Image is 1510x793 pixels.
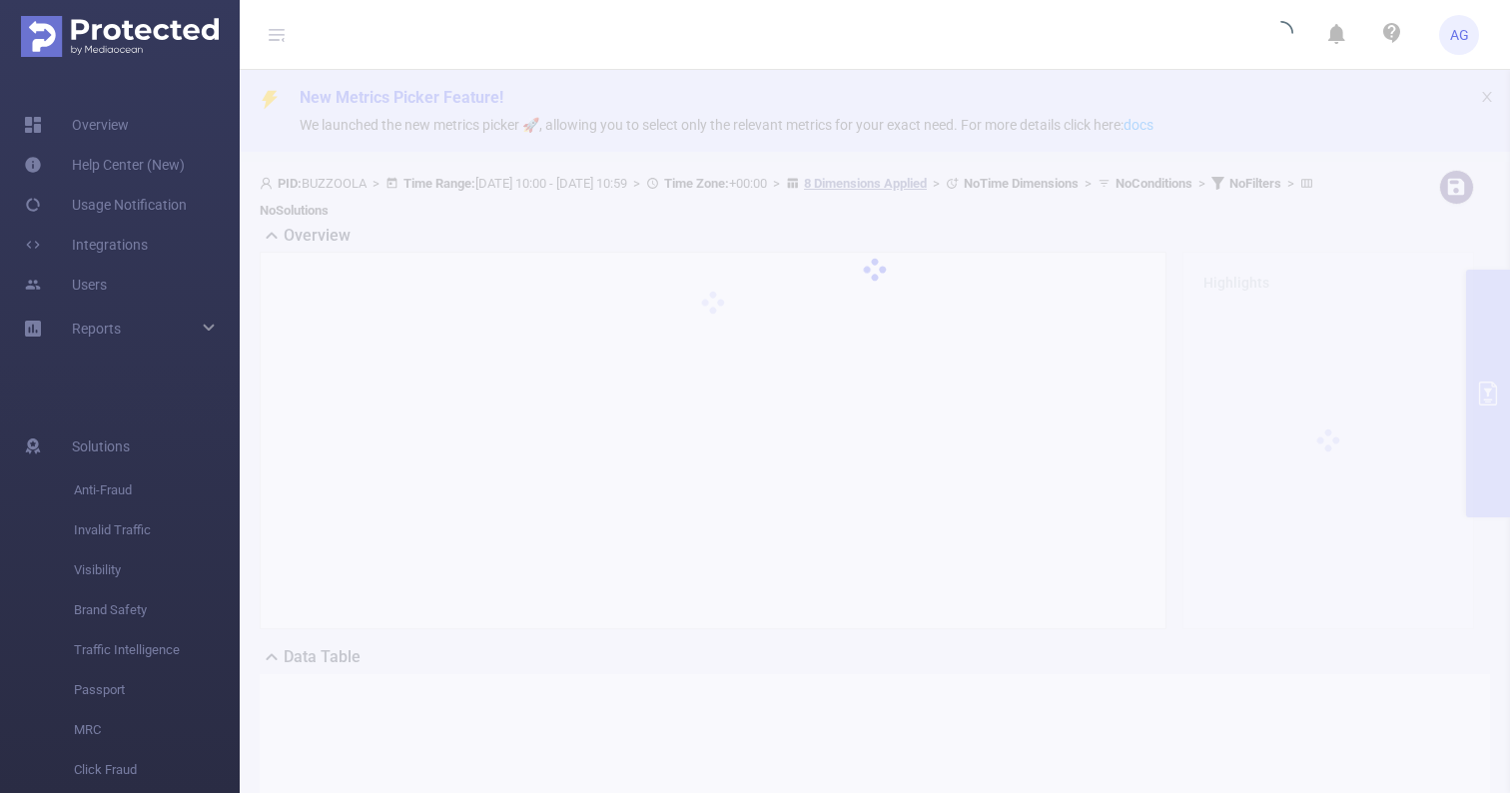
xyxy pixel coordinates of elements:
span: MRC [74,710,240,750]
a: Integrations [24,225,148,265]
a: Users [24,265,107,305]
span: Invalid Traffic [74,510,240,550]
span: Brand Safety [74,590,240,630]
span: AG [1450,15,1469,55]
a: Overview [24,105,129,145]
span: Solutions [72,426,130,466]
a: Reports [72,309,121,349]
a: Usage Notification [24,185,187,225]
span: Visibility [74,550,240,590]
span: Click Fraud [74,750,240,790]
span: Passport [74,670,240,710]
i: icon: loading [1269,21,1293,49]
span: Reports [72,321,121,337]
a: Help Center (New) [24,145,185,185]
img: Protected Media [21,16,219,57]
span: Anti-Fraud [74,470,240,510]
span: Traffic Intelligence [74,630,240,670]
